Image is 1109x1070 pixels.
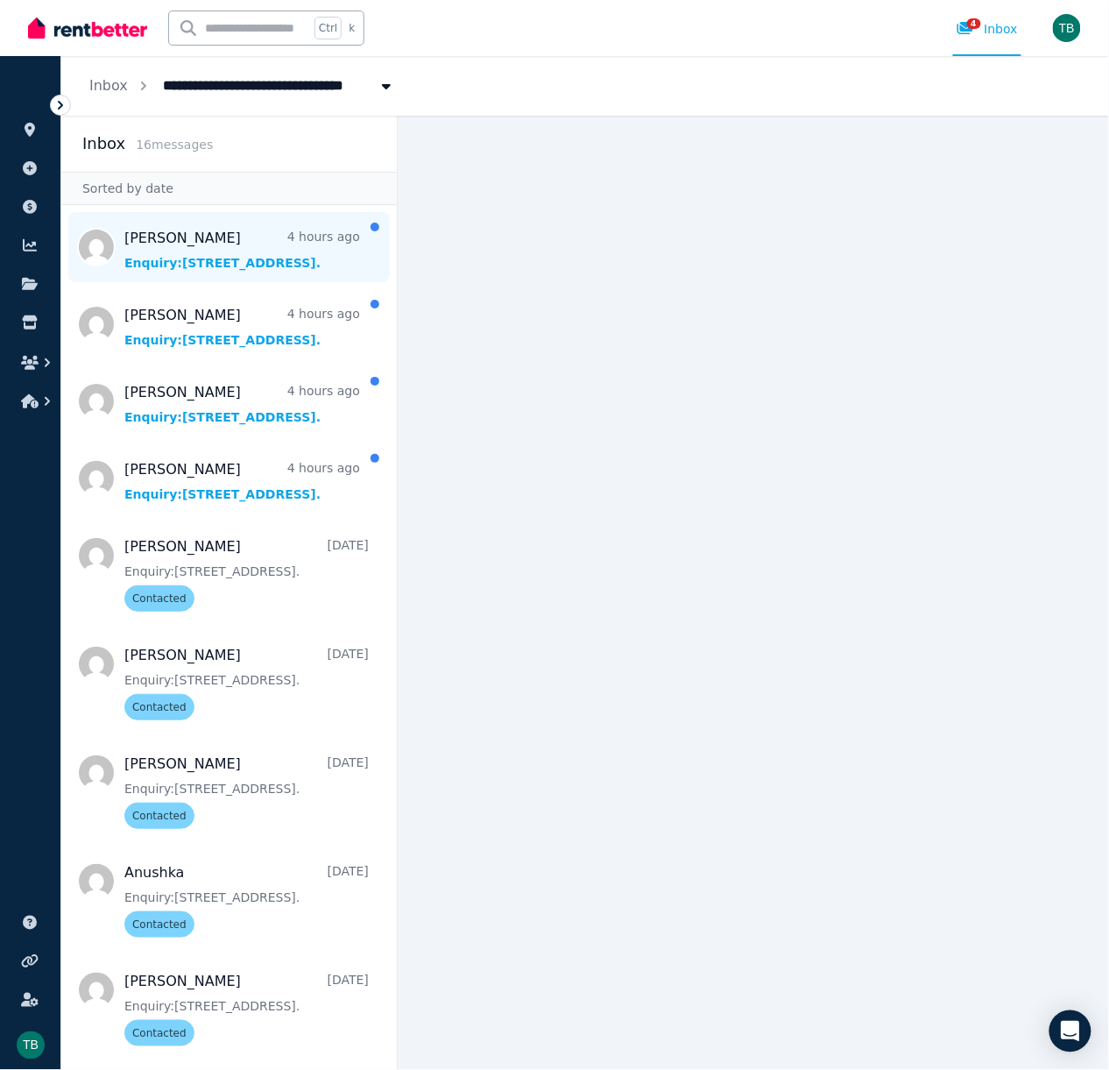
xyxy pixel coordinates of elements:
[1053,14,1081,42] img: Tillyck Bevins
[136,138,213,152] span: 16 message s
[61,205,397,1070] nav: Message list
[82,131,125,156] h2: Inbox
[349,21,355,35] span: k
[61,56,423,116] nav: Breadcrumb
[124,536,369,612] a: [PERSON_NAME][DATE]Enquiry:[STREET_ADDRESS].Contacted
[124,228,360,272] a: [PERSON_NAME]4 hours agoEnquiry:[STREET_ADDRESS].
[124,305,360,349] a: [PERSON_NAME]4 hours agoEnquiry:[STREET_ADDRESS].
[314,17,342,39] span: Ctrl
[124,971,369,1046] a: [PERSON_NAME][DATE]Enquiry:[STREET_ADDRESS].Contacted
[124,645,369,720] a: [PERSON_NAME][DATE]Enquiry:[STREET_ADDRESS].Contacted
[967,18,981,29] span: 4
[89,77,128,94] a: Inbox
[124,459,360,503] a: [PERSON_NAME]4 hours agoEnquiry:[STREET_ADDRESS].
[124,754,369,829] a: [PERSON_NAME][DATE]Enquiry:[STREET_ADDRESS].Contacted
[124,382,360,426] a: [PERSON_NAME]4 hours agoEnquiry:[STREET_ADDRESS].
[957,20,1018,38] div: Inbox
[1049,1010,1091,1052] div: Open Intercom Messenger
[17,1031,45,1059] img: Tillyck Bevins
[124,862,369,938] a: Anushka[DATE]Enquiry:[STREET_ADDRESS].Contacted
[61,172,397,205] div: Sorted by date
[28,15,147,41] img: RentBetter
